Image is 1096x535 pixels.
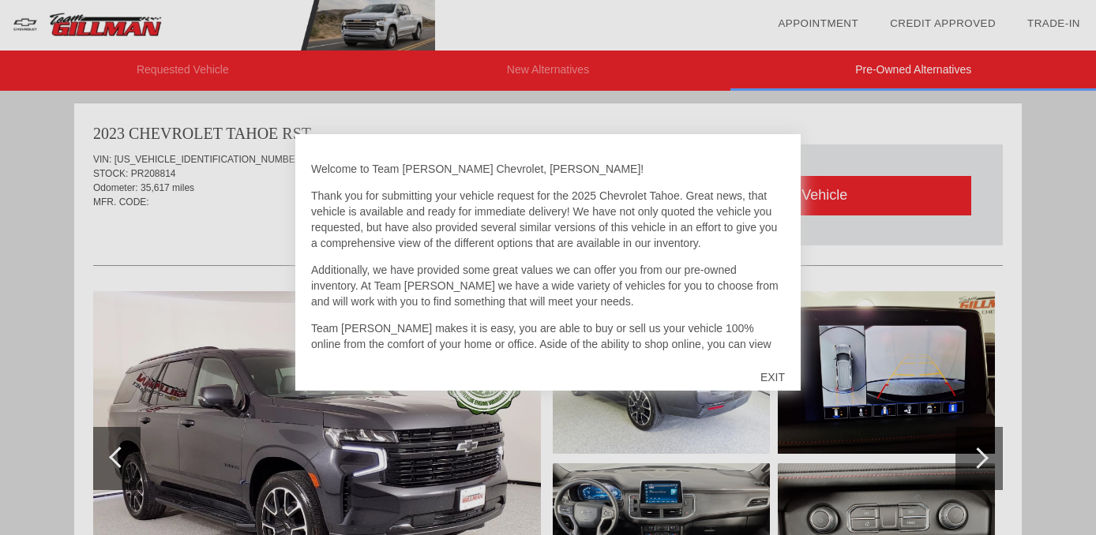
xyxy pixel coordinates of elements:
p: Additionally, we have provided some great values we can offer you from our pre-owned inventory. A... [311,262,785,309]
a: Appointment [778,17,858,29]
div: EXIT [745,354,801,401]
a: Trade-In [1027,17,1080,29]
p: Thank you for submitting your vehicle request for the 2025 Chevrolet Tahoe. Great news, that vehi... [311,188,785,251]
p: Welcome to Team [PERSON_NAME] Chevrolet, [PERSON_NAME]! [311,161,785,177]
a: Credit Approved [890,17,996,29]
p: Team [PERSON_NAME] makes it is easy, you are able to buy or sell us your vehicle 100% online from... [311,320,785,415]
